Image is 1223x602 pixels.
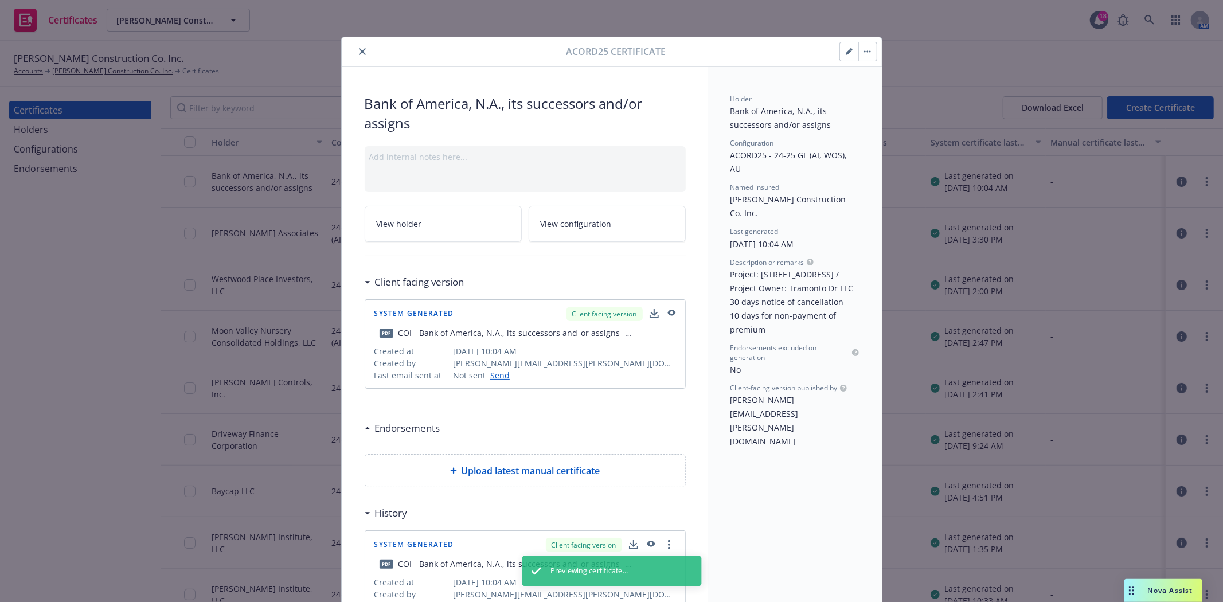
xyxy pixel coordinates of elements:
div: Upload latest manual certificate [365,454,686,487]
span: pdf [380,560,393,568]
span: [DATE] 10:04 AM [453,576,676,588]
span: Created at [374,576,449,588]
h3: Client facing version [375,275,464,290]
button: Nova Assist [1124,579,1202,602]
span: Last generated [730,226,779,236]
a: View configuration [529,206,686,242]
span: [DATE] 10:04 AM [730,239,794,249]
span: System Generated [374,541,454,548]
div: Client facing version [365,275,464,290]
span: Description or remarks [730,257,804,267]
span: [PERSON_NAME][EMAIL_ADDRESS][PERSON_NAME][DOMAIN_NAME] [453,357,676,369]
span: Created at [374,345,449,357]
h3: Endorsements [375,421,440,436]
span: Not sent [453,369,486,381]
span: ACORD25 - 24-25 GL (AI, WOS), AU [730,150,850,174]
div: COI - Bank of America, N.A., its successors and_or assigns - [PERSON_NAME] Construction Co. Inc. ... [398,327,676,339]
span: Project: [STREET_ADDRESS] / Project Owner: Tramonto Dr LLC 30 days notice of cancellation - 10 da... [730,269,854,335]
span: Last email sent at [374,369,449,381]
span: [DATE] 10:04 AM [453,345,676,357]
div: History [365,506,408,521]
span: System Generated [374,310,454,317]
a: Send [486,369,510,381]
span: Endorsements excluded on generation [730,343,850,362]
div: COI - Bank of America, N.A., its successors and_or assigns - [PERSON_NAME] Construction Co. Inc. ... [398,558,676,570]
span: Add internal notes here... [369,151,468,162]
span: No [730,364,741,375]
span: pdf [380,329,393,337]
span: Bank of America, N.A., its successors and/or assigns [730,105,831,130]
span: View configuration [541,218,612,230]
a: more [662,538,676,552]
span: Nova Assist [1148,585,1193,595]
div: Client facing version [546,538,622,552]
span: Holder [730,94,752,104]
span: View holder [377,218,422,230]
button: close [355,45,369,58]
span: [PERSON_NAME][EMAIL_ADDRESS][PERSON_NAME][DOMAIN_NAME] [730,394,799,447]
span: Bank of America, N.A., its successors and/or assigns [365,94,686,132]
span: [PERSON_NAME] Construction Co. Inc. [730,194,849,218]
span: Previewing certificate... [550,566,628,577]
span: Client-facing version published by [730,383,838,393]
div: Client facing version [566,307,643,321]
span: Named insured [730,182,780,192]
a: View holder [365,206,522,242]
div: Drag to move [1124,579,1139,602]
h3: History [375,506,408,521]
span: Created by [374,588,449,600]
span: Created by [374,357,449,369]
span: Upload latest manual certificate [462,464,600,478]
span: Configuration [730,138,774,148]
div: Endorsements [365,421,440,436]
span: [PERSON_NAME][EMAIL_ADDRESS][PERSON_NAME][DOMAIN_NAME] [453,588,676,600]
span: Acord25 certificate [566,45,666,58]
